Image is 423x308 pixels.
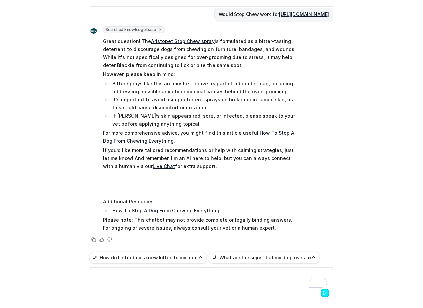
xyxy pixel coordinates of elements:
[103,216,299,232] p: Please note: This chatbot may not provide complete or legally binding answers. For ongoing or sev...
[103,70,299,78] p: However, please keep in mind:
[91,272,332,288] div: To enrich screen reader interactions, please activate Accessibility in Grammarly extension settings
[103,26,165,33] span: Searched knowledge base
[103,129,299,145] p: For more comprehensive advice, you might find this article useful: .
[219,10,329,18] p: Would Stop Chew work for
[90,27,98,35] img: Widget
[153,163,175,169] a: Live Chat
[151,38,215,44] a: Aristopet Stop Chew spray
[110,96,299,112] li: It's important to avoid using deterrent sprays on broken or inflamed skin, as this could cause di...
[103,198,299,206] p: Additional Resources:
[103,146,299,170] p: If you’d like more tailored recommendations or help with calming strategies, just let me know! An...
[112,208,219,213] a: How To Stop A Dog From Chewing Everything
[209,252,319,263] button: What are the signs that my dog loves me?
[110,80,299,96] li: Bitter sprays like this are most effective as part of a broader plan, including addressing possib...
[110,112,299,128] li: If [PERSON_NAME]’s skin appears red, sore, or infected, please speak to your vet before applying ...
[103,37,299,69] p: Great question! The is formulated as a bitter-tasting deterrent to discourage dogs from chewing o...
[90,252,206,263] button: How do I introduce a new kitten to my home?
[279,11,329,17] a: [URL][DOMAIN_NAME]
